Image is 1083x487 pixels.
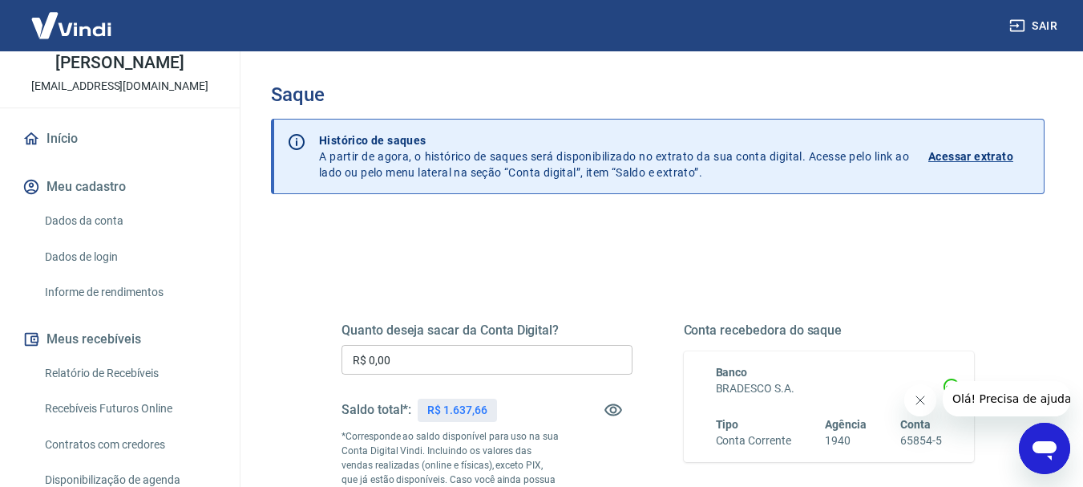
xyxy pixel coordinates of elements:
[427,402,487,419] p: R$ 1.637,66
[904,384,936,416] iframe: Fechar mensagem
[38,392,220,425] a: Recebíveis Futuros Online
[10,11,135,24] span: Olá! Precisa de ajuda?
[716,366,748,379] span: Banco
[825,432,867,449] h6: 1940
[19,322,220,357] button: Meus recebíveis
[943,381,1070,416] iframe: Mensagem da empresa
[716,380,943,397] h6: BRADESCO S.A.
[684,323,975,339] h5: Conta recebedora do saque
[716,432,791,449] h6: Conta Corrente
[38,241,220,274] a: Dados de login
[19,169,220,205] button: Meu cadastro
[1006,11,1064,41] button: Sair
[928,132,1031,181] a: Acessar extrato
[928,148,1013,164] p: Acessar extrato
[319,132,909,181] p: A partir de agora, o histórico de saques será disponibilizado no extrato da sua conta digital. Ac...
[825,418,867,431] span: Agência
[341,402,411,418] h5: Saldo total*:
[271,83,1045,106] h3: Saque
[38,205,220,237] a: Dados da conta
[1019,423,1070,474] iframe: Botão para abrir a janela de mensagens
[900,432,942,449] h6: 65854-5
[900,418,931,431] span: Conta
[341,323,632,339] h5: Quanto deseja sacar da Conta Digital?
[55,55,184,71] p: [PERSON_NAME]
[716,418,739,431] span: Tipo
[31,78,208,95] p: [EMAIL_ADDRESS][DOMAIN_NAME]
[38,357,220,390] a: Relatório de Recebíveis
[38,428,220,461] a: Contratos com credores
[319,132,909,148] p: Histórico de saques
[19,1,123,50] img: Vindi
[38,276,220,309] a: Informe de rendimentos
[19,121,220,156] a: Início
